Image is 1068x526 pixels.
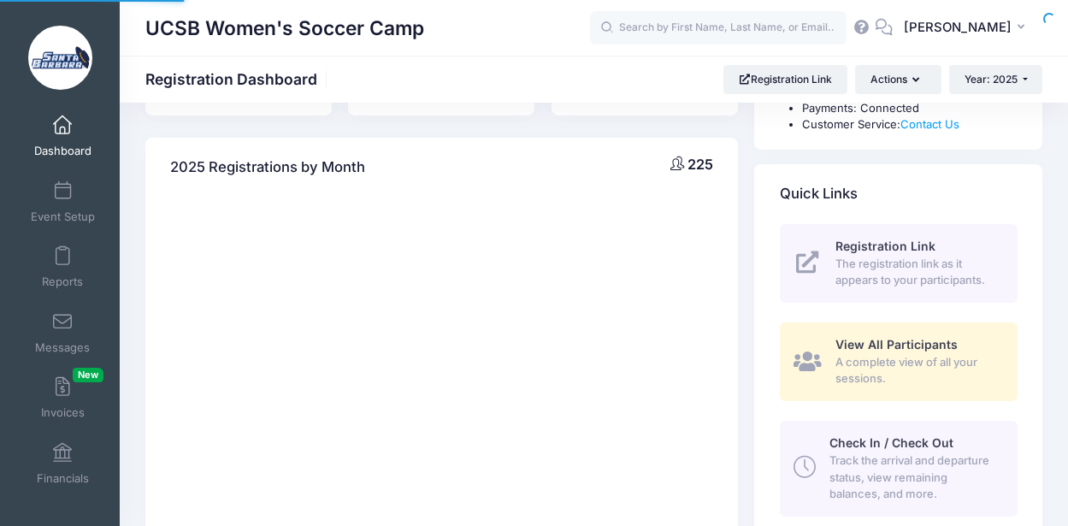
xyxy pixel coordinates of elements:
input: Search by First Name, Last Name, or Email... [590,11,847,45]
a: Financials [22,434,103,493]
span: 225 [687,156,713,173]
span: The registration link as it appears to your participants. [835,256,998,289]
span: Dashboard [34,145,91,159]
span: Reports [42,275,83,290]
span: New [73,368,103,382]
span: Event Setup [31,210,95,224]
span: Invoices [41,406,85,421]
a: Registration Link [723,65,847,94]
a: Dashboard [22,106,103,166]
a: View All Participants A complete view of all your sessions. [780,322,1018,401]
a: Check In / Check Out Track the arrival and departure status, view remaining balances, and more. [780,421,1018,517]
span: Year: 2025 [965,73,1018,86]
span: Registration Link [835,239,935,253]
a: InvoicesNew [22,368,103,428]
button: Actions [855,65,941,94]
button: [PERSON_NAME] [893,9,1042,48]
a: Reports [22,237,103,297]
h4: Quick Links [780,169,858,218]
span: Messages [35,340,90,355]
a: Contact Us [900,117,959,131]
span: Track the arrival and departure status, view remaining balances, and more. [829,452,998,503]
li: Customer Service: [802,116,1018,133]
span: Financials [37,471,89,486]
li: Payments: Connected [802,100,1018,117]
h1: Registration Dashboard [145,70,332,88]
span: Check In / Check Out [829,435,953,450]
span: A complete view of all your sessions. [835,354,998,387]
a: Registration Link The registration link as it appears to your participants. [780,224,1018,303]
img: UCSB Women's Soccer Camp [28,26,92,90]
a: Event Setup [22,172,103,232]
span: [PERSON_NAME] [904,18,1012,37]
h4: 2025 Registrations by Month [170,143,365,192]
button: Year: 2025 [949,65,1042,94]
span: View All Participants [835,337,958,352]
h1: UCSB Women's Soccer Camp [145,9,424,48]
a: Messages [22,303,103,363]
